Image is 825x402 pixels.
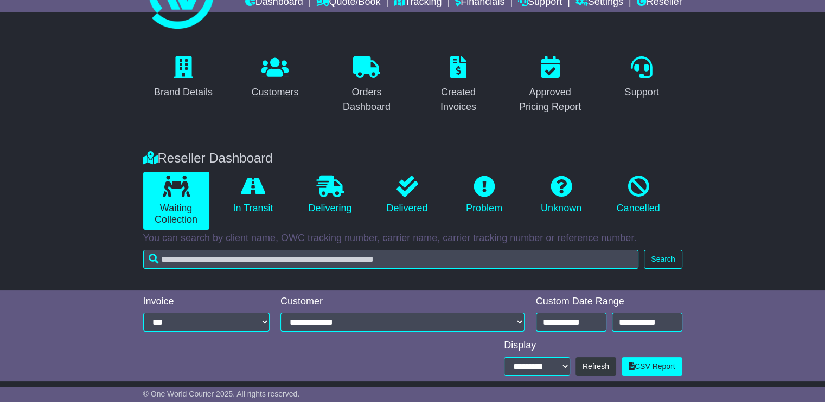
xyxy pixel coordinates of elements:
[334,85,400,114] div: Orders Dashboard
[624,85,658,100] div: Support
[575,357,616,376] button: Refresh
[622,357,682,376] a: CSV Report
[154,85,213,100] div: Brand Details
[528,172,594,218] a: Unknown
[143,172,209,230] a: Waiting Collection
[374,172,440,218] a: Delivered
[297,172,363,218] a: Delivering
[220,172,286,218] a: In Transit
[251,85,298,100] div: Customers
[418,53,499,118] a: Created Invoices
[143,390,300,398] span: © One World Courier 2025. All rights reserved.
[244,53,305,103] a: Customers
[517,85,584,114] div: Approved Pricing Report
[138,151,688,166] div: Reseller Dashboard
[327,53,407,118] a: Orders Dashboard
[504,340,682,352] div: Display
[510,53,591,118] a: Approved Pricing Report
[536,296,682,308] div: Custom Date Range
[143,232,682,244] p: You can search by client name, OWC tracking number, carrier name, carrier tracking number or refe...
[143,296,270,308] div: Invoice
[451,172,517,218] a: Problem
[617,53,666,103] a: Support
[425,85,492,114] div: Created Invoices
[644,250,682,269] button: Search
[280,296,525,308] div: Customer
[605,172,671,218] a: Cancelled
[147,53,220,103] a: Brand Details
